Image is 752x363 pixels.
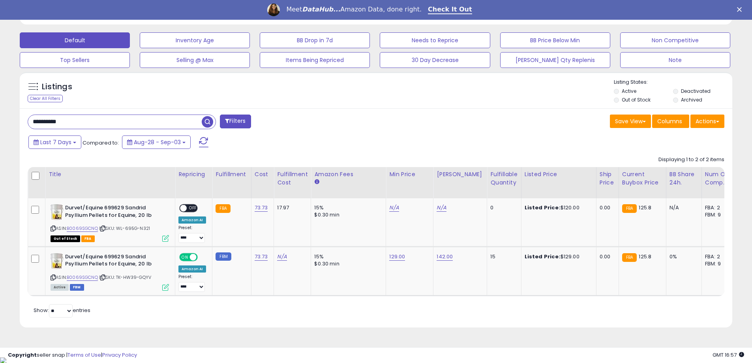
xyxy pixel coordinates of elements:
[681,96,702,103] label: Archived
[437,170,484,179] div: [PERSON_NAME]
[267,4,280,16] img: Profile image for Georgie
[255,204,268,212] a: 73.73
[525,253,590,260] div: $129.00
[437,253,453,261] a: 142.00
[620,32,730,48] button: Non Competitive
[8,352,137,359] div: seller snap | |
[737,7,745,12] div: Close
[500,32,610,48] button: BB Price Below Min
[525,253,561,260] b: Listed Price:
[216,170,248,179] div: Fulfillment
[28,135,81,149] button: Last 7 Days
[8,351,37,359] strong: Copyright
[42,81,72,92] h5: Listings
[20,32,130,48] button: Default
[705,253,731,260] div: FBA: 2
[178,274,206,292] div: Preset:
[490,253,515,260] div: 15
[40,138,71,146] span: Last 7 Days
[216,204,230,213] small: FBA
[622,253,637,262] small: FBA
[690,115,724,128] button: Actions
[669,253,696,260] div: 0%
[255,170,271,179] div: Cost
[34,307,90,314] span: Show: entries
[51,235,80,242] span: All listings that are currently out of stock and unavailable for purchase on Amazon
[51,253,169,290] div: ASIN:
[260,32,370,48] button: BB Drop in 7d
[81,235,95,242] span: FBA
[639,204,651,211] span: 125.8
[83,139,119,147] span: Compared to:
[500,52,610,68] button: [PERSON_NAME] Qty Replenis
[99,274,151,280] span: | SKU: TK-HW39-GQYV
[314,170,383,179] div: Amazon Fees
[255,253,268,261] a: 73.73
[600,253,613,260] div: 0.00
[669,170,698,187] div: BB Share 24h.
[178,265,206,273] div: Amazon AI
[197,254,209,260] span: OFF
[610,115,651,128] button: Save View
[70,284,84,291] span: FBM
[51,253,63,269] img: 41GO-gPIFeL._SL40_.jpg
[622,204,637,213] small: FBA
[380,32,490,48] button: Needs to Reprice
[490,170,518,187] div: Fulfillable Quantity
[314,253,380,260] div: 15%
[600,170,615,187] div: Ship Price
[669,204,696,211] div: N/A
[180,254,190,260] span: ON
[705,170,734,187] div: Num of Comp.
[277,253,287,261] a: N/A
[622,96,651,103] label: Out of Stock
[657,117,682,125] span: Columns
[681,88,711,94] label: Deactivated
[178,170,209,179] div: Repricing
[658,156,724,164] div: Displaying 1 to 2 of 2 items
[705,204,731,211] div: FBA: 2
[260,52,370,68] button: Items Being Repriced
[620,52,730,68] button: Note
[437,204,446,212] a: N/A
[705,260,731,267] div: FBM: 9
[65,204,161,221] b: Durvet/Equine 699629 Sandrid Psyllium Pellets for Equine, 20 lb
[28,95,63,102] div: Clear All Filters
[178,216,206,224] div: Amazon AI
[286,6,422,13] div: Meet Amazon Data, done right.
[65,253,161,270] b: Durvet/Equine 699629 Sandrid Psyllium Pellets for Equine, 20 lb
[277,170,308,187] div: Fulfillment Cost
[525,170,593,179] div: Listed Price
[525,204,590,211] div: $120.00
[639,253,651,260] span: 125.8
[600,204,613,211] div: 0.00
[622,88,636,94] label: Active
[67,274,98,281] a: B0069SGCNQ
[99,225,150,231] span: | SKU: WL-695G-N321
[68,351,101,359] a: Terms of Use
[140,32,250,48] button: Inventory Age
[428,6,472,14] a: Check It Out
[140,52,250,68] button: Selling @ Max
[178,225,206,243] div: Preset:
[187,205,199,212] span: OFF
[216,252,231,261] small: FBM
[314,211,380,218] div: $0.30 min
[652,115,689,128] button: Columns
[277,204,305,211] div: 17.97
[389,204,399,212] a: N/A
[20,52,130,68] button: Top Sellers
[302,6,340,13] i: DataHub...
[67,225,98,232] a: B0069SGCNQ
[622,170,663,187] div: Current Buybox Price
[380,52,490,68] button: 30 Day Decrease
[314,260,380,267] div: $0.30 min
[314,179,319,186] small: Amazon Fees.
[525,204,561,211] b: Listed Price:
[314,204,380,211] div: 15%
[705,211,731,218] div: FBM: 9
[51,284,69,291] span: All listings currently available for purchase on Amazon
[134,138,181,146] span: Aug-28 - Sep-03
[51,204,169,241] div: ASIN:
[220,115,251,128] button: Filters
